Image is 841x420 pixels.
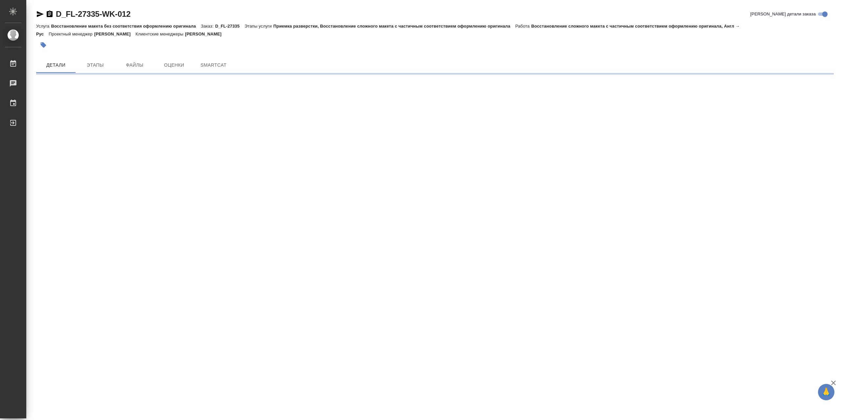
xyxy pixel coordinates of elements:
p: [PERSON_NAME] [94,32,136,36]
p: Заказ: [201,24,215,29]
p: Услуга [36,24,51,29]
p: [PERSON_NAME] [185,32,226,36]
p: Клиентские менеджеры [136,32,185,36]
span: Этапы [80,61,111,69]
span: 🙏 [821,385,832,399]
p: Приемка разверстки, Восстановление сложного макета с частичным соответствием оформлению оригинала [273,24,515,29]
a: D_FL-27335-WK-012 [56,10,130,18]
span: Оценки [158,61,190,69]
span: [PERSON_NAME] детали заказа [750,11,816,17]
button: Скопировать ссылку [46,10,54,18]
span: Детали [40,61,72,69]
p: Проектный менеджер [49,32,94,36]
p: Работа [515,24,531,29]
p: Этапы услуги [244,24,273,29]
button: 🙏 [818,384,834,400]
button: Добавить тэг [36,38,51,52]
p: Восстановление макета без соответствия оформлению оригинала [51,24,201,29]
span: SmartCat [198,61,229,69]
button: Скопировать ссылку для ЯМессенджера [36,10,44,18]
span: Файлы [119,61,150,69]
p: D_FL-27335 [215,24,244,29]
